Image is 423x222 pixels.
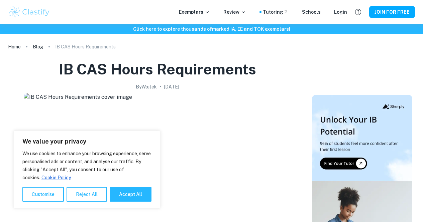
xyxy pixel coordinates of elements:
a: Login [334,8,347,16]
div: We value your privacy [13,131,161,209]
p: We value your privacy [22,138,151,146]
button: Reject All [67,187,107,202]
button: JOIN FOR FREE [369,6,415,18]
a: Tutoring [263,8,289,16]
p: Review [223,8,246,16]
a: Home [8,42,21,51]
a: Blog [33,42,43,51]
h2: [DATE] [164,83,179,90]
img: Clastify logo [8,5,50,19]
p: We use cookies to enhance your browsing experience, serve personalised ads or content, and analys... [22,150,151,182]
h1: IB CAS Hours Requirements [59,59,256,79]
a: Schools [302,8,321,16]
button: Accept All [110,187,151,202]
h6: Click here to explore thousands of marked IA, EE and TOK exemplars ! [1,25,422,33]
p: Exemplars [179,8,210,16]
button: Customise [22,187,64,202]
h2: By Wojtek [136,83,157,90]
a: Cookie Policy [41,175,71,181]
p: IB CAS Hours Requirements [55,43,116,50]
button: Help and Feedback [352,6,364,18]
p: • [160,83,161,90]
